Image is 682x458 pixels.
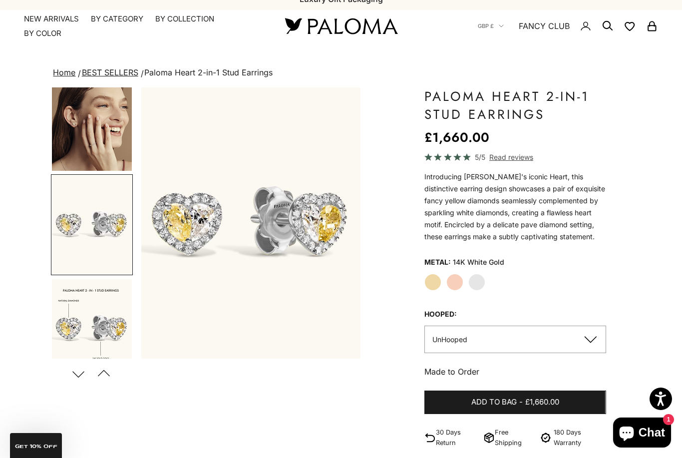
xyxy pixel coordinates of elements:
img: #YellowGold #RoseGold #WhiteGold [52,72,132,171]
legend: Hooped: [424,307,457,322]
button: UnHooped [424,326,606,353]
nav: Secondary navigation [478,10,658,42]
button: Go to item 11 [51,278,133,379]
span: GBP £ [478,21,494,30]
img: #WhiteGold [52,175,132,274]
button: Add to bag-£1,660.00 [424,391,606,415]
a: Home [53,67,75,77]
p: Free Shipping [495,427,534,448]
nav: Primary navigation [24,14,261,38]
sale-price: £1,660.00 [424,127,489,147]
span: Add to bag [471,396,517,409]
button: GBP £ [478,21,504,30]
div: Item 10 of 17 [141,87,361,359]
button: Go to item 8 [51,71,133,172]
span: 5/5 [475,151,485,163]
nav: breadcrumbs [51,66,631,80]
legend: Metal: [424,255,451,270]
img: #WhiteGold [52,279,132,378]
h1: Paloma Heart 2-in-1 Stud Earrings [424,87,606,123]
span: Read reviews [489,151,533,163]
p: 180 Days Warranty [554,427,606,448]
button: Go to item 10 [51,174,133,275]
summary: By Category [91,14,143,24]
img: #WhiteGold [141,87,361,359]
summary: By Collection [155,14,214,24]
inbox-online-store-chat: Shopify online store chat [610,418,674,450]
a: FANCY CLUB [519,19,570,32]
span: UnHooped [432,335,467,344]
span: GET 10% Off [15,444,57,449]
span: Paloma Heart 2-in-1 Stud Earrings [144,67,273,77]
a: BEST SELLERS [82,67,138,77]
div: Introducing [PERSON_NAME]'s iconic Heart, this distinctive earring design showcases a pair of exq... [424,171,606,243]
summary: By Color [24,28,61,38]
div: GET 10% Off [10,433,62,458]
p: Made to Order [424,365,606,378]
a: NEW ARRIVALS [24,14,79,24]
p: 30 Days Return [436,427,479,448]
span: £1,660.00 [525,396,559,409]
a: 5/5 Read reviews [424,151,606,163]
variant-option-value: 14K White Gold [453,255,504,270]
